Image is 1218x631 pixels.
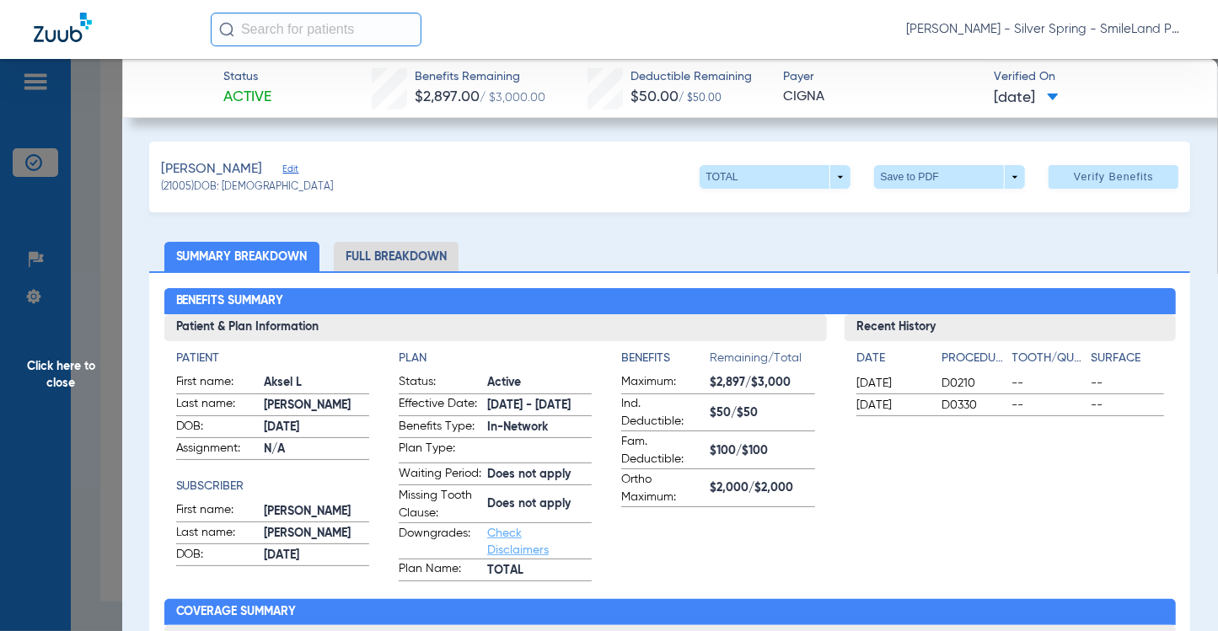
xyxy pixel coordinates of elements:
h4: Subscriber [176,478,369,495]
span: In-Network [487,419,592,436]
app-breakdown-title: Benefits [621,350,710,373]
li: Full Breakdown [334,242,459,271]
span: Last name: [176,395,259,415]
span: Active [487,374,592,392]
span: Maximum: [621,373,704,393]
span: Plan Name: [399,560,481,580]
h4: Procedure [942,350,1006,367]
span: Plan Type: [399,440,481,463]
span: Effective Date: [399,395,481,415]
span: Does not apply [487,466,592,484]
span: [DATE] [265,419,369,436]
span: First name: [176,501,259,521]
span: Benefits Remaining [415,68,545,86]
span: DOB: [176,418,259,438]
app-breakdown-title: Date [856,350,927,373]
span: Fam. Deductible: [621,433,704,468]
h4: Patient [176,350,369,367]
span: $2,897/$3,000 [710,374,814,392]
span: Payer [783,68,979,86]
span: TOTAL [487,562,592,580]
span: D0210 [942,375,1006,392]
input: Search for patients [211,13,421,46]
span: [DATE] [856,397,927,414]
h4: Plan [399,350,592,367]
span: Status: [399,373,481,393]
span: Aksel L [265,374,369,392]
h4: Tooth/Quad [1012,350,1086,367]
span: $50/$50 [710,404,814,422]
span: [PERSON_NAME] [265,525,369,543]
span: Downgrades: [399,525,481,559]
span: Does not apply [487,495,592,513]
span: [PERSON_NAME] [265,503,369,521]
span: CIGNA [783,87,979,108]
span: [PERSON_NAME] - Silver Spring - SmileLand PD [906,21,1184,38]
span: D0330 [942,397,1006,414]
h3: Patient & Plan Information [164,314,827,341]
span: Assignment: [176,440,259,460]
span: [DATE] - [DATE] [487,397,592,414]
app-breakdown-title: Tooth/Quad [1012,350,1086,373]
span: Verify Benefits [1074,170,1154,184]
h4: Benefits [621,350,710,367]
span: Active [223,87,271,108]
h2: Benefits Summary [164,288,1176,315]
img: Zuub Logo [34,13,92,42]
h2: Coverage Summary [164,599,1176,626]
span: / $3,000.00 [480,92,545,104]
img: Search Icon [219,22,234,37]
span: (21005) DOB: [DEMOGRAPHIC_DATA] [161,180,333,195]
span: Remaining/Total [710,350,814,373]
span: $2,000/$2,000 [710,479,814,497]
span: Status [223,68,271,86]
app-breakdown-title: Surface [1091,350,1164,373]
span: -- [1091,397,1164,414]
span: [DATE] [265,547,369,564]
span: First name: [176,373,259,393]
span: Last name: [176,524,259,544]
span: Ind. Deductible: [621,395,704,430]
span: Verified On [994,68,1190,86]
span: N/A [265,441,369,458]
span: [DATE] [994,88,1059,109]
button: TOTAL [700,165,850,189]
app-breakdown-title: Procedure [942,350,1006,373]
span: Deductible Remaining [630,68,752,86]
span: DOB: [176,546,259,566]
button: Verify Benefits [1049,165,1178,189]
h4: Surface [1091,350,1164,367]
span: [DATE] [856,375,927,392]
h4: Date [856,350,927,367]
button: Save to PDF [874,165,1025,189]
span: Waiting Period: [399,465,481,485]
span: Missing Tooth Clause: [399,487,481,522]
span: $100/$100 [710,442,814,460]
span: $2,897.00 [415,89,480,104]
span: $50.00 [630,89,679,104]
span: Ortho Maximum: [621,471,704,506]
li: Summary Breakdown [164,242,319,271]
h3: Recent History [845,314,1176,341]
span: -- [1012,375,1086,392]
span: / $50.00 [679,94,722,104]
span: [PERSON_NAME] [161,159,262,180]
a: Check Disclaimers [487,527,549,556]
span: -- [1012,397,1086,414]
span: -- [1091,375,1164,392]
span: [PERSON_NAME] [265,397,369,414]
span: Edit [283,163,298,179]
span: Benefits Type: [399,418,481,438]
